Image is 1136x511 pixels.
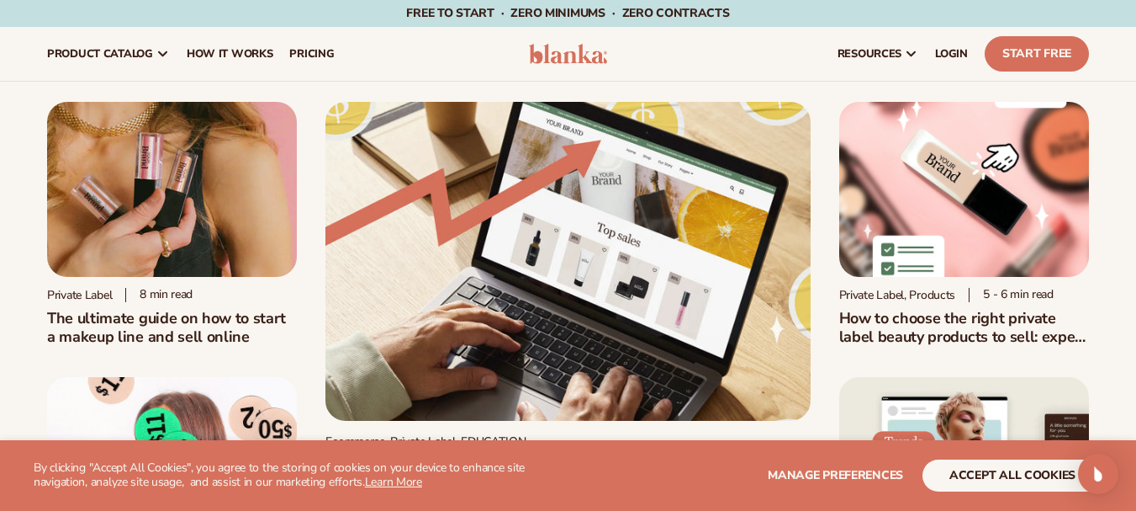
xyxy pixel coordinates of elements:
[969,288,1054,302] div: 5 - 6 min read
[839,102,1089,346] a: Private Label Beauty Products Click Private Label, Products 5 - 6 min readHow to choose the right...
[47,288,112,302] div: Private label
[839,309,1089,346] h2: How to choose the right private label beauty products to sell: expert advice
[47,102,297,277] img: Person holding branded make up with a solid pink background
[839,102,1089,277] img: Private Label Beauty Products Click
[365,474,422,490] a: Learn More
[47,309,297,346] h1: The ultimate guide on how to start a makeup line and sell online
[34,461,561,490] p: By clicking "Accept All Cookies", you agree to the storing of cookies on your device to enhance s...
[985,36,1089,72] a: Start Free
[39,27,178,81] a: product catalog
[289,47,334,61] span: pricing
[1078,454,1118,494] div: Open Intercom Messenger
[178,27,282,81] a: How It Works
[187,47,273,61] span: How It Works
[829,27,927,81] a: resources
[768,460,903,492] button: Manage preferences
[406,5,729,21] span: Free to start · ZERO minimums · ZERO contracts
[325,434,810,449] div: Ecommerce, Private Label, EDUCATION
[935,47,968,61] span: LOGIN
[281,27,342,81] a: pricing
[839,288,956,302] div: Private Label, Products
[47,102,297,346] a: Person holding branded make up with a solid pink background Private label 8 min readThe ultimate ...
[325,102,810,421] img: Growing money with ecommerce
[125,288,193,302] div: 8 min read
[529,44,608,64] img: logo
[837,47,901,61] span: resources
[922,460,1102,492] button: accept all cookies
[927,27,976,81] a: LOGIN
[47,47,153,61] span: product catalog
[768,467,903,483] span: Manage preferences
